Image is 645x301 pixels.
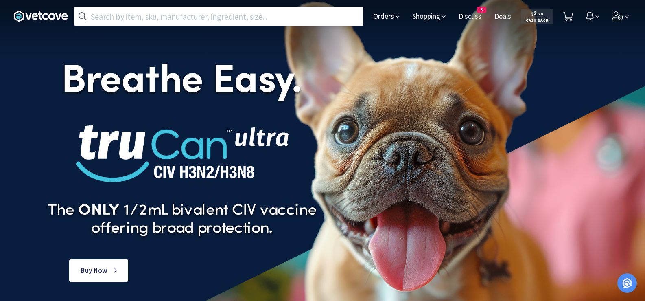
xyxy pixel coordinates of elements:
[526,18,548,24] span: Cash Back
[537,11,543,17] span: . 70
[69,259,128,282] a: Buy Now
[531,11,533,17] span: $
[521,5,553,27] a: $2.70Cash Back
[455,13,485,20] a: Discuss3
[41,48,324,251] img: TruCan-CIV-takeover_foregroundv3.png
[477,7,486,13] span: 3
[74,7,363,26] input: Search by item, sku, manufacturer, ingredient, size...
[491,13,514,20] a: Deals
[617,273,637,293] div: Open Intercom Messenger
[531,9,543,17] span: 2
